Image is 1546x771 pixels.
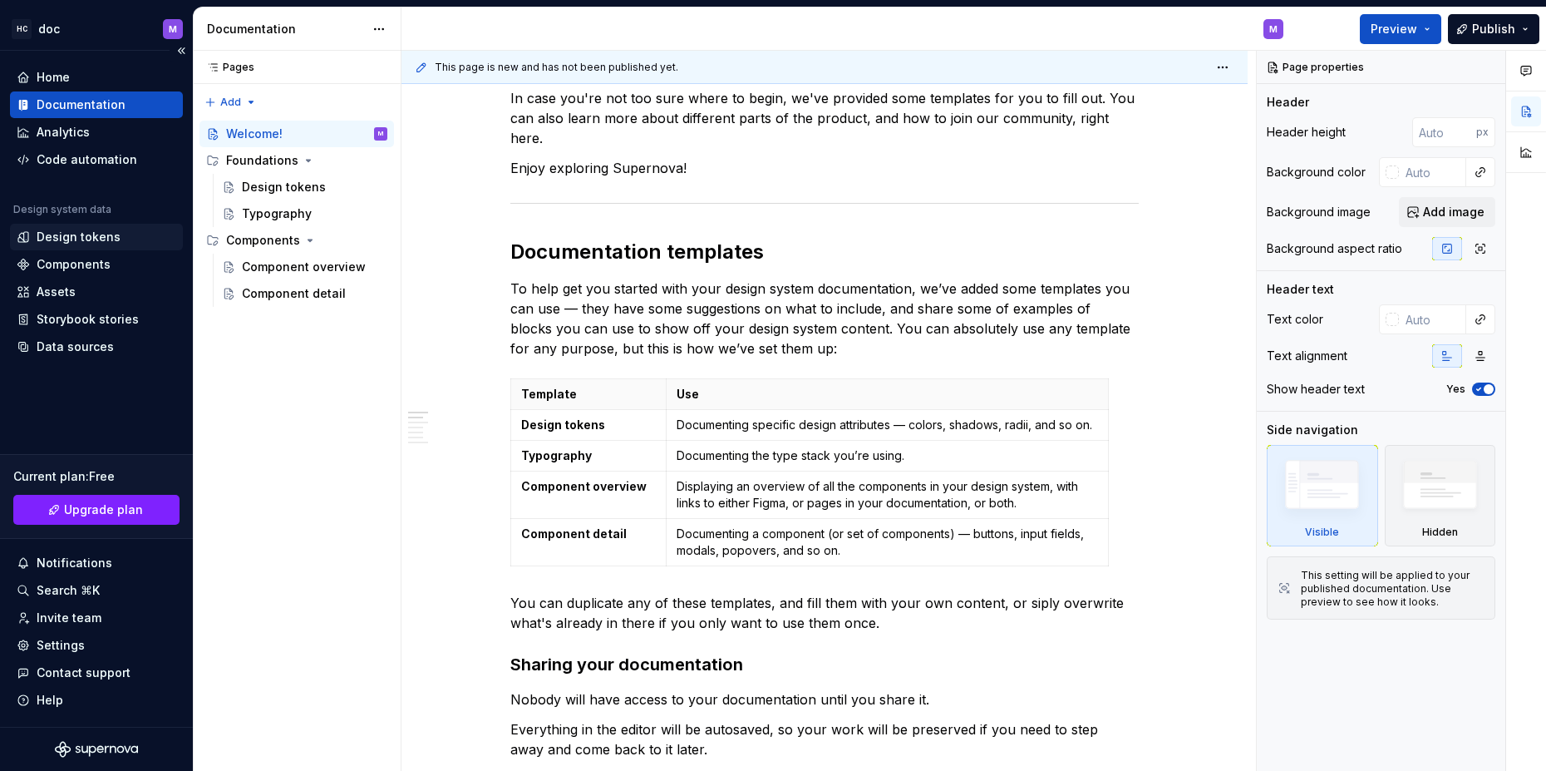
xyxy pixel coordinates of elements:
[1267,124,1346,141] div: Header height
[378,126,383,142] div: M
[1371,21,1417,37] span: Preview
[10,334,183,360] a: Data sources
[677,417,1097,433] p: Documenting specific design attributes — colors, shadows, radii, and so on.
[510,239,1139,265] h2: Documentation templates
[10,64,183,91] a: Home
[37,582,100,599] div: Search ⌘K
[199,147,394,174] div: Foundations
[242,285,346,302] div: Component detail
[1448,14,1539,44] button: Publish
[521,479,647,493] strong: Component overview
[1267,281,1334,298] div: Header text
[37,311,139,328] div: Storybook stories
[13,495,180,525] a: Upgrade plan
[521,526,627,541] strong: Component detail
[1267,204,1371,220] div: Background image
[1267,348,1347,364] div: Text alignment
[37,637,85,654] div: Settings
[1385,445,1496,546] div: Hidden
[1360,14,1441,44] button: Preview
[1412,117,1476,147] input: Auto
[510,279,1139,358] p: To help get you started with your design system documentation, we’ve added some templates you can...
[37,692,63,709] div: Help
[1399,157,1466,187] input: Auto
[37,151,137,168] div: Code automation
[10,279,183,305] a: Assets
[1267,164,1366,180] div: Background color
[1399,197,1495,227] button: Add image
[1267,381,1365,398] div: Show header text
[10,146,183,173] a: Code automation
[37,124,90,141] div: Analytics
[10,550,183,576] button: Notifications
[64,502,143,518] span: Upgrade plan
[1472,21,1515,37] span: Publish
[199,91,262,114] button: Add
[1267,422,1358,438] div: Side navigation
[521,418,605,432] strong: Design tokens
[242,259,366,275] div: Component overview
[10,251,183,278] a: Components
[10,119,183,146] a: Analytics
[37,555,112,571] div: Notifications
[1399,304,1466,334] input: Auto
[510,689,1139,709] p: Nobody will have access to your documentation until you share it.
[1267,94,1309,111] div: Header
[207,21,364,37] div: Documentation
[10,632,183,659] a: Settings
[510,593,1139,633] p: You can duplicate any of these templates, and fill them with your own content, or siply overwrite...
[1446,383,1465,396] label: Yes
[1305,526,1339,539] div: Visible
[510,719,1139,759] p: Everything in the editor will be autosaved, so your work will be preserved if you need to step aw...
[55,741,138,758] svg: Supernova Logo
[13,468,180,485] div: Current plan : Free
[37,256,111,273] div: Components
[677,386,1097,403] p: Use
[3,11,190,47] button: HCdocM
[1267,445,1378,546] div: Visible
[220,96,241,109] span: Add
[10,306,183,333] a: Storybook stories
[37,665,130,681] div: Contact support
[677,526,1097,559] p: Documenting a component (or set of components) — buttons, input fields, modals, popovers, and so on.
[242,179,326,195] div: Design tokens
[226,232,300,249] div: Components
[13,203,111,216] div: Design system data
[10,687,183,714] button: Help
[1267,311,1323,328] div: Text color
[199,61,254,74] div: Pages
[521,386,656,403] p: Template
[1269,22,1278,36] div: M
[37,339,114,355] div: Data sources
[38,21,60,37] div: doc
[242,205,312,222] div: Typography
[170,39,193,62] button: Collapse sidebar
[10,605,183,631] a: Invite team
[215,254,394,280] a: Component overview
[510,88,1139,148] p: In case you're not too sure where to begin, we've provided some templates for you to fill out. Yo...
[215,174,394,200] a: Design tokens
[37,69,70,86] div: Home
[1422,526,1458,539] div: Hidden
[1476,126,1489,139] p: px
[435,61,678,74] span: This page is new and has not been published yet.
[1267,240,1402,257] div: Background aspect ratio
[677,447,1097,464] p: Documenting the type stack you’re using.
[1301,569,1484,609] div: This setting will be applied to your published documentation. Use preview to see how it looks.
[37,610,101,626] div: Invite team
[510,653,1139,676] h3: Sharing your documentation
[37,96,126,113] div: Documentation
[37,229,121,245] div: Design tokens
[199,227,394,254] div: Components
[226,152,298,169] div: Foundations
[521,448,592,462] strong: Typography
[226,126,283,142] div: Welcome!
[10,91,183,118] a: Documentation
[199,121,394,147] a: Welcome!M
[10,224,183,250] a: Design tokens
[199,121,394,307] div: Page tree
[677,478,1097,512] p: Displaying an overview of all the components in your design system, with links to either Figma, o...
[1423,204,1484,220] span: Add image
[169,22,177,36] div: M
